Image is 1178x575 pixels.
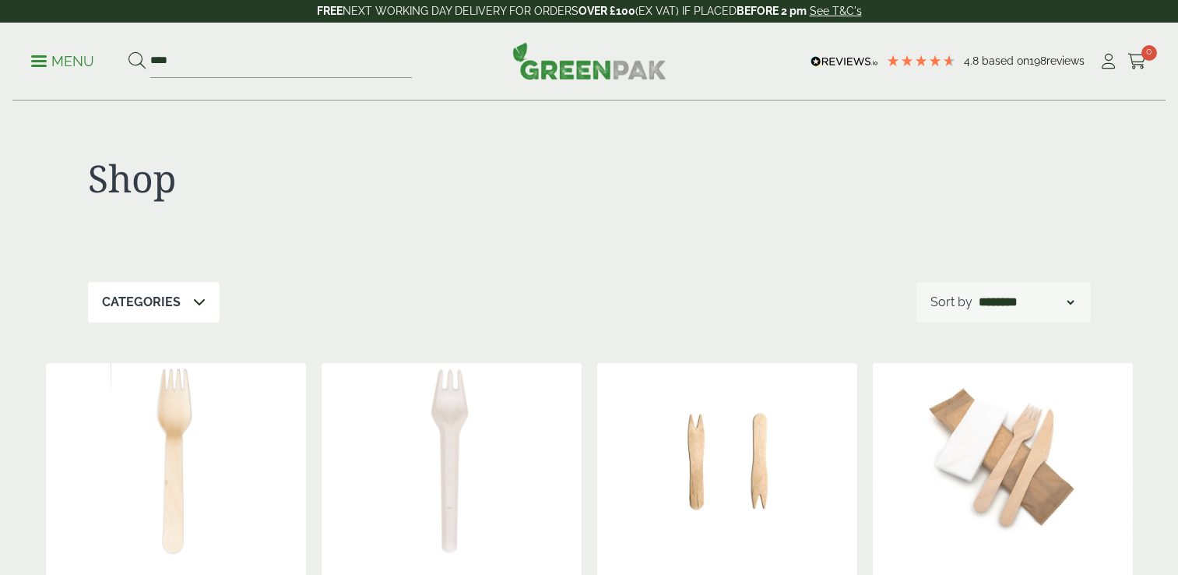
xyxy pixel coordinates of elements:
[322,363,582,558] img: Bagasse Fork
[1127,50,1147,73] a: 0
[31,52,94,71] p: Menu
[1099,54,1118,69] i: My Account
[597,363,857,558] img: 10100.024-High
[1141,45,1157,61] span: 0
[1029,55,1046,67] span: 198
[31,52,94,68] a: Menu
[88,156,589,201] h1: Shop
[46,363,306,558] img: Biodegradable Wooden Fork-0
[317,5,343,17] strong: FREE
[810,5,862,17] a: See T&C's
[976,293,1077,312] select: Shop order
[886,54,956,68] div: 4.79 Stars
[930,293,972,312] p: Sort by
[1046,55,1085,67] span: reviews
[964,55,982,67] span: 4.8
[982,55,1029,67] span: Based on
[737,5,807,17] strong: BEFORE 2 pm
[102,293,181,312] p: Categories
[512,42,666,79] img: GreenPak Supplies
[578,5,635,17] strong: OVER £100
[873,363,1133,558] img: 3 in 1 wooden cutlery
[1127,54,1147,69] i: Cart
[811,56,878,67] img: REVIEWS.io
